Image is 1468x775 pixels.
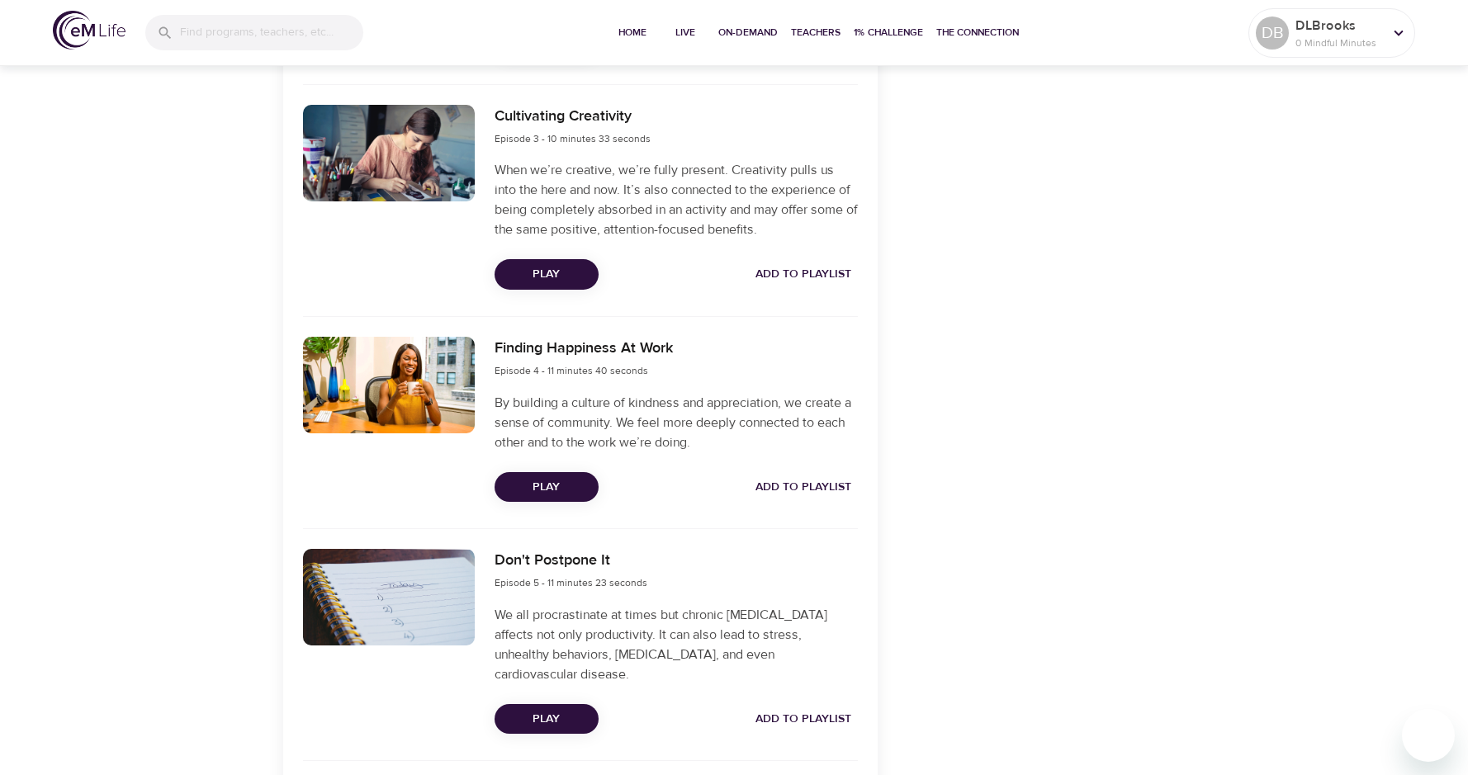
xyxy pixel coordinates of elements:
button: Add to Playlist [749,259,858,290]
span: Live [665,24,705,41]
iframe: Button to launch messaging window [1402,709,1455,762]
input: Find programs, teachers, etc... [180,15,363,50]
span: Home [613,24,652,41]
span: Teachers [791,24,841,41]
h6: Finding Happiness At Work [495,337,673,361]
span: Play [508,264,585,285]
h6: Cultivating Creativity [495,105,651,129]
img: logo [53,11,125,50]
span: Episode 3 - 10 minutes 33 seconds [495,132,651,145]
span: Episode 5 - 11 minutes 23 seconds [495,576,647,589]
span: Add to Playlist [755,709,851,730]
div: DB [1256,17,1289,50]
button: Add to Playlist [749,704,858,735]
span: 1% Challenge [854,24,923,41]
button: Play [495,704,599,735]
p: 0 Mindful Minutes [1295,35,1383,50]
p: When we’re creative, we’re fully present. Creativity pulls us into the here and now. It’s also co... [495,160,858,239]
span: On-Demand [718,24,778,41]
button: Play [495,259,599,290]
span: Add to Playlist [755,477,851,498]
span: Episode 4 - 11 minutes 40 seconds [495,364,648,377]
p: We all procrastinate at times but chronic [MEDICAL_DATA] affects not only productivity. It can al... [495,605,858,684]
span: The Connection [936,24,1019,41]
span: Add to Playlist [755,264,851,285]
p: DLBrooks [1295,16,1383,35]
span: Play [508,477,585,498]
h6: Don't Postpone It [495,549,647,573]
button: Play [495,472,599,503]
span: Play [508,709,585,730]
button: Add to Playlist [749,472,858,503]
p: By building a culture of kindness and appreciation, we create a sense of community. We feel more ... [495,393,858,452]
